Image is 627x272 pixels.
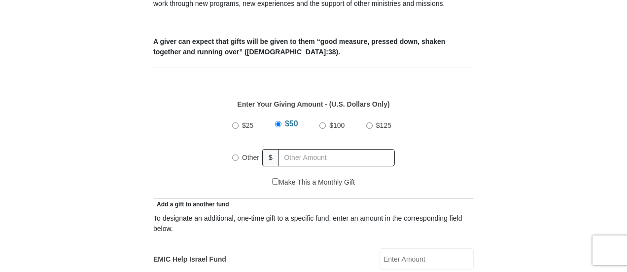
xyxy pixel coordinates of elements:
label: EMIC Help Israel Fund [153,254,226,265]
input: Other Amount [279,149,395,166]
strong: Enter Your Giving Amount - (U.S. Dollars Only) [237,100,389,108]
span: $50 [285,119,298,128]
span: Add a gift to another fund [153,201,229,208]
span: $ [262,149,279,166]
span: $100 [329,121,345,129]
label: Make This a Monthly Gift [272,177,355,188]
input: Make This a Monthly Gift [272,178,279,185]
span: $25 [242,121,253,129]
span: Other [242,154,259,161]
input: Enter Amount [380,248,474,270]
span: $125 [376,121,391,129]
b: A giver can expect that gifts will be given to them “good measure, pressed down, shaken together ... [153,38,445,56]
div: To designate an additional, one-time gift to a specific fund, enter an amount in the correspondin... [153,213,474,234]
